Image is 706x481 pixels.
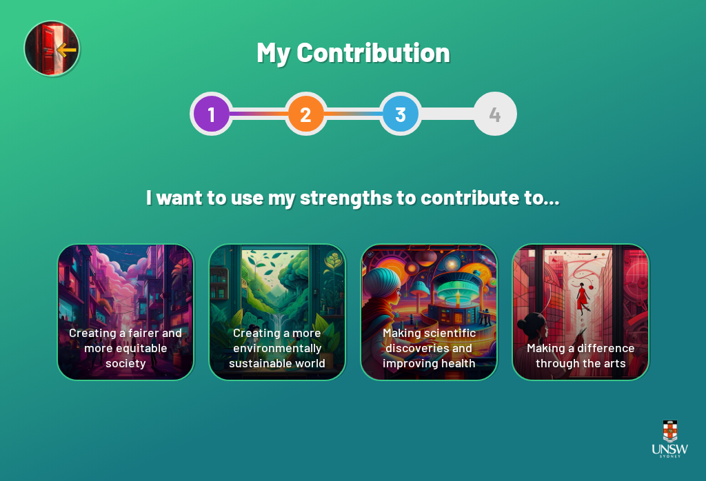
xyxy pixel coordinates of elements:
[284,92,328,136] div: 2
[513,245,648,380] div: Making a difference through the arts
[361,245,496,380] div: Making scientific discoveries and improving health
[190,92,234,136] div: 1
[77,170,629,223] h2: I want to use my strengths to contribute to...
[190,34,517,68] h1: My Contribution
[58,245,193,380] div: Creating a fairer and more equitable society
[473,92,517,136] div: 4
[379,92,423,136] div: 3
[210,245,345,380] div: Creating a more environmentally sustainable world
[23,20,83,79] img: Exit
